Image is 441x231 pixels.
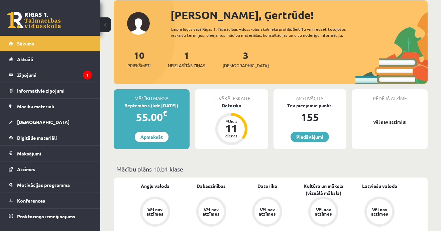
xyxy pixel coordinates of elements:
[195,102,268,109] div: Datorika
[221,119,241,123] div: Atlicis
[127,49,150,69] a: 10Priekšmeti
[17,213,75,219] span: Proktoringa izmēģinājums
[314,207,333,216] div: Vēl nav atzīmes
[197,183,226,190] a: Dabaszinības
[9,67,92,83] a: Ziņojumi1
[171,26,359,38] div: Laipni lūgts savā Rīgas 1. Tālmācības vidusskolas skolnieka profilā. Šeit Tu vari redzēt tuvojošo...
[9,209,92,224] a: Proktoringa izmēģinājums
[17,56,33,62] span: Aktuāli
[295,183,351,197] a: Kultūra un māksla (vizuālā māksla)
[291,132,329,142] a: Piedāvājumi
[362,183,397,190] a: Latviešu valoda
[7,12,61,28] a: Rīgas 1. Tālmācības vidusskola
[114,109,190,125] div: 55.00
[17,119,70,125] span: [DEMOGRAPHIC_DATA]
[9,161,92,177] a: Atzīmes
[168,49,205,69] a: 1Neizlasītās ziņas
[195,89,268,102] div: Tuvākā ieskaite
[168,62,205,69] span: Neizlasītās ziņas
[351,197,408,228] a: Vēl nav atzīmes
[370,207,389,216] div: Vēl nav atzīmes
[17,67,92,83] legend: Ziņojumi
[9,146,92,161] a: Maksājumi
[9,177,92,193] a: Motivācijas programma
[163,108,167,118] span: €
[114,102,190,109] div: Septembris (līdz [DATE])
[352,89,428,102] div: Pēdējā atzīme
[127,62,150,69] span: Priekšmeti
[17,83,92,98] legend: Informatīvie ziņojumi
[171,7,428,23] div: [PERSON_NAME], Ģertrūde!
[127,197,183,228] a: Vēl nav atzīmes
[239,197,296,228] a: Vēl nav atzīmes
[295,197,351,228] a: Vēl nav atzīmes
[221,134,241,138] div: dienas
[9,83,92,98] a: Informatīvie ziņojumi
[17,40,34,46] span: Sākums
[83,71,92,80] i: 1
[17,198,45,204] span: Konferences
[9,99,92,114] a: Mācību materiāli
[202,207,221,216] div: Vēl nav atzīmes
[9,114,92,130] a: [DEMOGRAPHIC_DATA]
[273,89,347,102] div: Motivācija
[195,102,268,146] a: Datorika Atlicis 11 dienas
[221,123,241,134] div: 11
[273,102,347,109] div: Tev pieejamie punkti
[273,109,347,125] div: 155
[258,207,277,216] div: Vēl nav atzīmes
[355,119,424,125] p: Vēl nav atzīmju!
[9,193,92,208] a: Konferences
[17,135,57,141] span: Digitālie materiāli
[116,164,425,174] p: Mācību plāns 10.b1 klase
[9,130,92,145] a: Digitālie materiāli
[135,132,169,142] a: Apmaksāt
[257,183,277,190] a: Datorika
[9,36,92,51] a: Sākums
[114,89,190,102] div: Mācību maksa
[223,62,269,69] span: [DEMOGRAPHIC_DATA]
[183,197,239,228] a: Vēl nav atzīmes
[223,49,269,69] a: 3[DEMOGRAPHIC_DATA]
[146,207,164,216] div: Vēl nav atzīmes
[17,182,70,188] span: Motivācijas programma
[17,103,54,109] span: Mācību materiāli
[141,183,170,190] a: Angļu valoda
[9,51,92,67] a: Aktuāli
[17,166,35,172] span: Atzīmes
[17,146,92,161] legend: Maksājumi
